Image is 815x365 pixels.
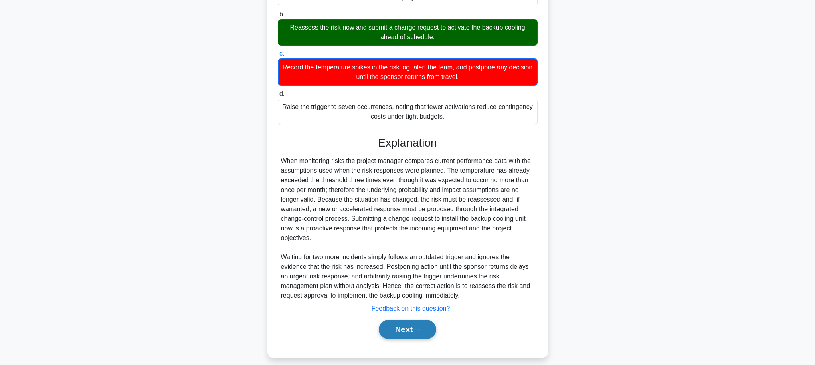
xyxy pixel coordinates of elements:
div: Reassess the risk now and submit a change request to activate the backup cooling ahead of schedule. [278,19,538,46]
div: When monitoring risks the project manager compares current performance data with the assumptions ... [281,156,534,300]
button: Next [379,320,436,339]
span: c. [279,50,284,57]
div: Record the temperature spikes in the risk log, alert the team, and postpone any decision until th... [278,58,538,86]
span: d. [279,90,285,97]
a: Feedback on this question? [372,305,450,312]
h3: Explanation [283,136,533,150]
div: Raise the trigger to seven occurrences, noting that fewer activations reduce contingency costs un... [278,99,538,125]
span: b. [279,11,285,18]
